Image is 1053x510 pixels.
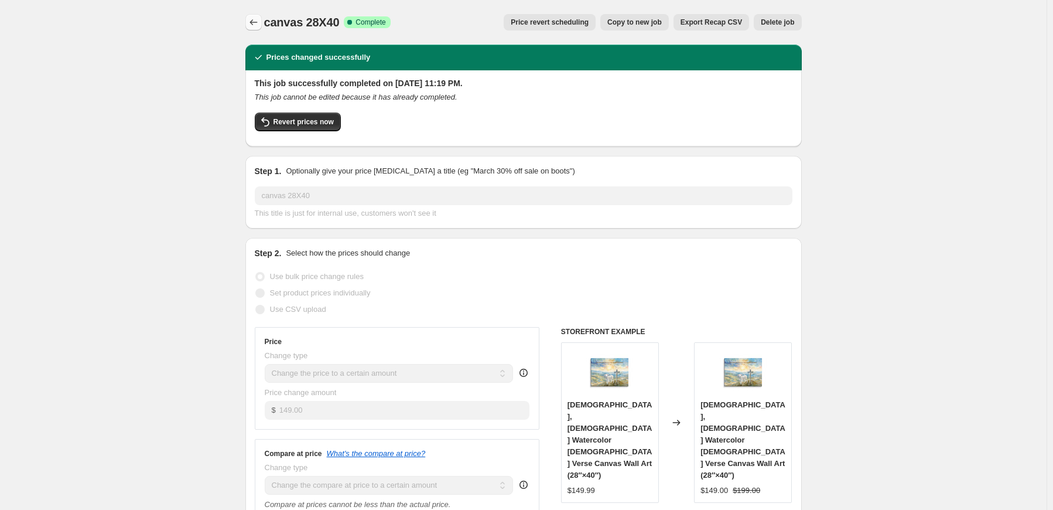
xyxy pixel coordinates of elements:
[264,16,340,29] span: canvas 28X40
[270,272,364,281] span: Use bulk price change rules
[270,288,371,297] span: Set product prices individually
[561,327,792,336] h6: STOREFRONT EXAMPLE
[761,18,794,27] span: Delete job
[270,305,326,314] span: Use CSV upload
[586,349,633,396] img: lamb-of-god-canvas-419887_80x.jpg
[733,485,760,497] strike: $199.00
[286,247,410,259] p: Select how the prices should change
[511,18,589,27] span: Price revert scheduling
[700,485,728,497] div: $149.00
[600,14,669,30] button: Copy to new job
[355,18,385,27] span: Complete
[265,500,451,509] i: Compare at prices cannot be less than the actual price.
[265,388,337,397] span: Price change amount
[255,93,457,101] i: This job cannot be edited because it has already completed.
[673,14,749,30] button: Export Recap CSV
[255,186,792,205] input: 30% off holiday sale
[279,401,529,420] input: 80.00
[273,117,334,127] span: Revert prices now
[518,367,529,379] div: help
[700,400,785,480] span: [DEMOGRAPHIC_DATA], [DEMOGRAPHIC_DATA] Watercolor [DEMOGRAPHIC_DATA] Verse Canvas Wall Art (28″×40″)
[567,485,595,497] div: $149.99
[255,165,282,177] h2: Step 1.
[754,14,801,30] button: Delete job
[265,449,322,458] h3: Compare at price
[518,479,529,491] div: help
[504,14,596,30] button: Price revert scheduling
[266,52,371,63] h2: Prices changed successfully
[681,18,742,27] span: Export Recap CSV
[255,209,436,217] span: This title is just for internal use, customers won't see it
[327,449,426,458] button: What's the compare at price?
[720,349,767,396] img: lamb-of-god-canvas-419887_80x.jpg
[567,400,652,480] span: [DEMOGRAPHIC_DATA], [DEMOGRAPHIC_DATA] Watercolor [DEMOGRAPHIC_DATA] Verse Canvas Wall Art (28″×40″)
[255,247,282,259] h2: Step 2.
[607,18,662,27] span: Copy to new job
[265,351,308,360] span: Change type
[265,337,282,346] h3: Price
[255,77,792,89] h2: This job successfully completed on [DATE] 11:19 PM.
[272,406,276,414] span: $
[265,463,308,472] span: Change type
[245,14,262,30] button: Price change jobs
[255,113,341,131] button: Revert prices now
[286,165,575,177] p: Optionally give your price [MEDICAL_DATA] a title (eg "March 30% off sale on boots")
